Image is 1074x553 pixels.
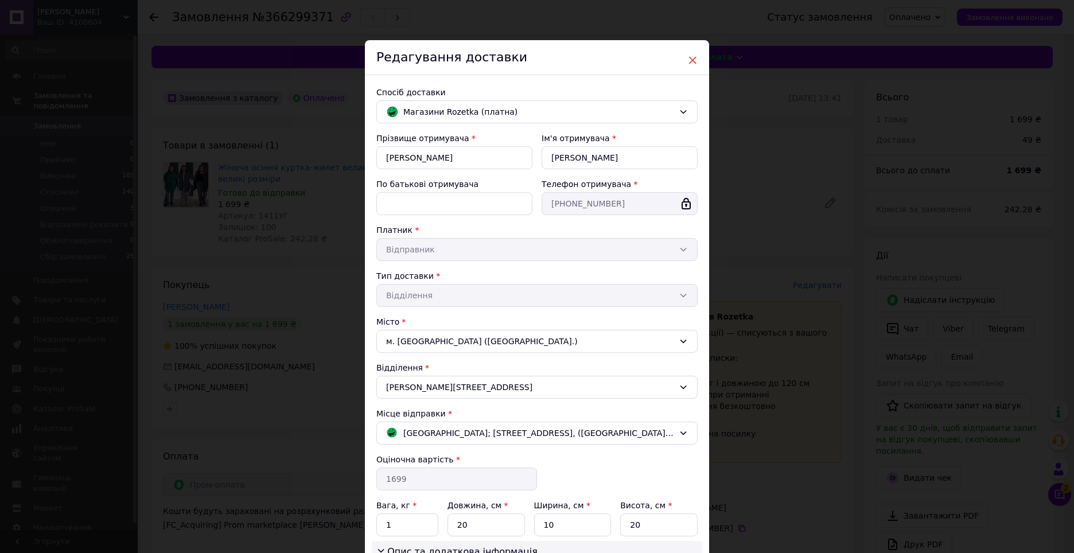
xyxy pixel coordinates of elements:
[403,106,674,118] span: Магазини Rozetka (платна)
[447,501,508,510] label: Довжина, см
[542,192,698,215] input: +380
[376,316,698,328] div: Місто
[376,180,478,189] label: По батькові отримувача
[687,50,698,70] span: ×
[376,330,698,353] div: м. [GEOGRAPHIC_DATA] ([GEOGRAPHIC_DATA].)
[376,501,417,510] label: Вага, кг
[376,362,698,373] div: Відділення
[376,87,698,98] div: Спосіб доставки
[542,134,610,143] label: Ім'я отримувача
[376,224,698,236] div: Платник
[376,455,453,464] label: Оціночна вартість
[620,501,672,510] label: Висота, см
[365,40,709,75] div: Редагування доставки
[376,270,698,282] div: Тип доставки
[534,501,590,510] label: Ширина, см
[542,180,631,189] label: Телефон отримувача
[376,134,469,143] label: Прізвище отримувача
[403,427,674,439] span: [GEOGRAPHIC_DATA]; [STREET_ADDRESS], ([GEOGRAPHIC_DATA], Авангард)
[376,408,698,419] div: Місце відправки
[376,376,698,399] div: [PERSON_NAME][STREET_ADDRESS]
